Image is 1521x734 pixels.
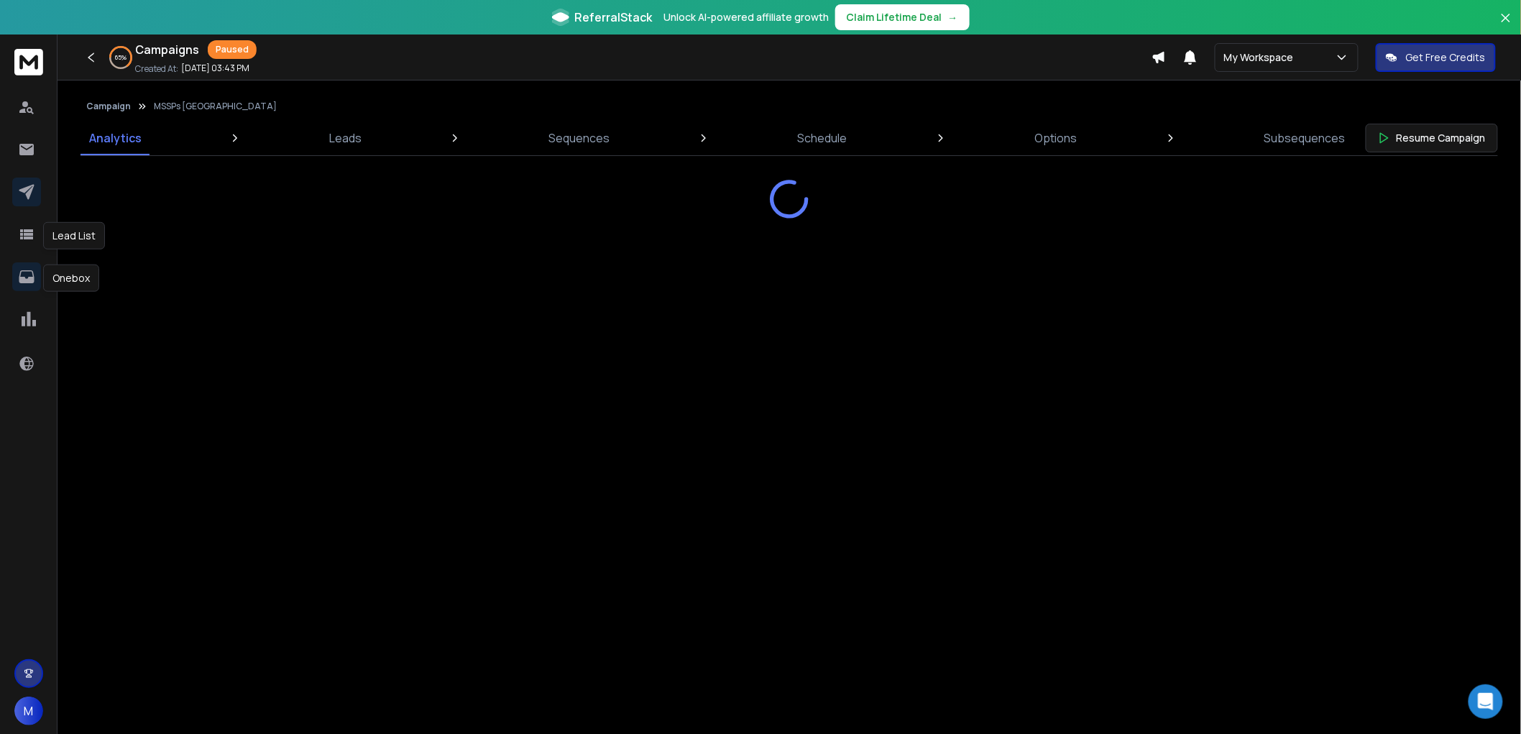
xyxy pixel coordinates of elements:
[115,53,127,62] p: 65 %
[1469,684,1503,719] div: Open Intercom Messenger
[789,121,855,155] a: Schedule
[1376,43,1496,72] button: Get Free Credits
[89,129,142,147] p: Analytics
[664,10,830,24] p: Unlock AI-powered affiliate growth
[1256,121,1354,155] a: Subsequences
[1366,124,1498,152] button: Resume Campaign
[575,9,653,26] span: ReferralStack
[1224,50,1300,65] p: My Workspace
[321,121,370,155] a: Leads
[549,129,610,147] p: Sequences
[1264,129,1346,147] p: Subsequences
[43,265,99,292] div: Onebox
[86,101,131,112] button: Campaign
[329,129,362,147] p: Leads
[1034,129,1077,147] p: Options
[135,41,199,58] h1: Campaigns
[154,101,277,112] p: MSSPs [GEOGRAPHIC_DATA]
[14,697,43,725] button: M
[135,63,178,75] p: Created At:
[43,222,105,249] div: Lead List
[1497,9,1515,43] button: Close banner
[797,129,847,147] p: Schedule
[208,40,257,59] div: Paused
[541,121,619,155] a: Sequences
[1026,121,1085,155] a: Options
[1406,50,1486,65] p: Get Free Credits
[181,63,249,74] p: [DATE] 03:43 PM
[948,10,958,24] span: →
[835,4,970,30] button: Claim Lifetime Deal→
[81,121,150,155] a: Analytics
